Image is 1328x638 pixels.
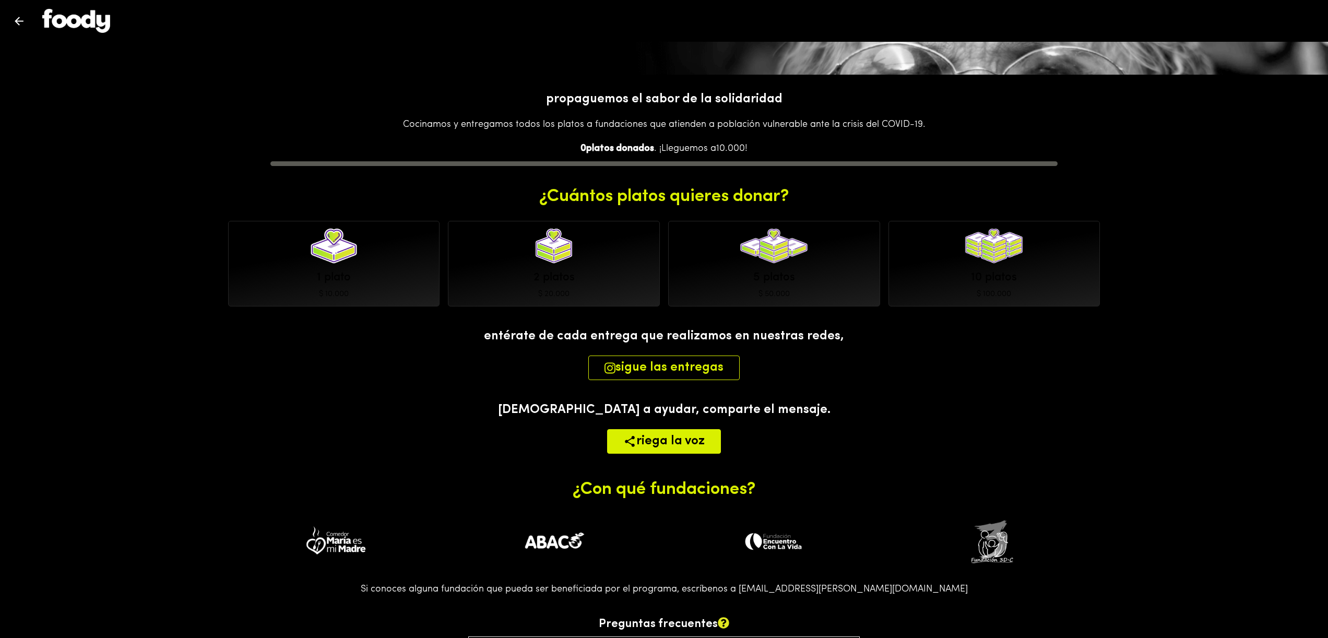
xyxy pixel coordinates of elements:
b: 0 platos donados [580,144,654,153]
div: entérate de cada entrega que realizamos en nuestras redes, [13,327,1315,345]
span: $ 50.000 [758,289,790,300]
h2: Preguntas frecuentes [468,617,860,631]
div: 5 platos [753,269,795,286]
span: sigue las entregas [604,360,724,375]
div: Si conoces alguna fundación que pueda ser beneficiada por el programa, escríbenos a [EMAIL_ADDRES... [13,583,1315,597]
img: Banco de Alimentos de Colombia [524,518,585,565]
div: 10 platos [971,269,1017,286]
img: Dona 1 platos [309,228,359,264]
span: $ 20.000 [538,289,570,300]
img: Fundación María es mi Madre [305,518,366,565]
img: Dona 5 platos [740,228,808,264]
iframe: Messagebird Livechat Widget [1267,577,1318,628]
h1: ¿Con qué fundaciones? [8,480,1320,499]
img: Dona 10 platos [965,228,1023,264]
button: sigue las entregas [588,356,740,380]
button: Volver [6,8,32,34]
img: Fundación Encuentro con la Vida [743,518,804,565]
div: Cocinamos y entregamos todos los platos a fundaciones que atienden a población vulnerable ante la... [13,119,1315,132]
button: riega la voz [607,429,721,454]
div: [DEMOGRAPHIC_DATA] a ayudar, comparte el mensaje. [13,401,1315,419]
img: Fundación 3D.C [962,518,1023,565]
span: riega la voz [623,434,705,449]
span: $ 10.000 [319,289,349,300]
div: 1 plato [317,269,351,286]
img: Dona 2 platos [534,228,574,264]
div: 2 platos [533,269,575,286]
img: foody-logo-blanco.png [42,9,110,33]
span: $ 100.000 [977,289,1011,300]
h1: ¿Cuántos platos quieres donar? [8,187,1320,206]
span: . ¡Lleguemos a 10.000 ! [580,144,748,153]
div: propaguemos el sabor de la solidaridad [13,90,1315,108]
